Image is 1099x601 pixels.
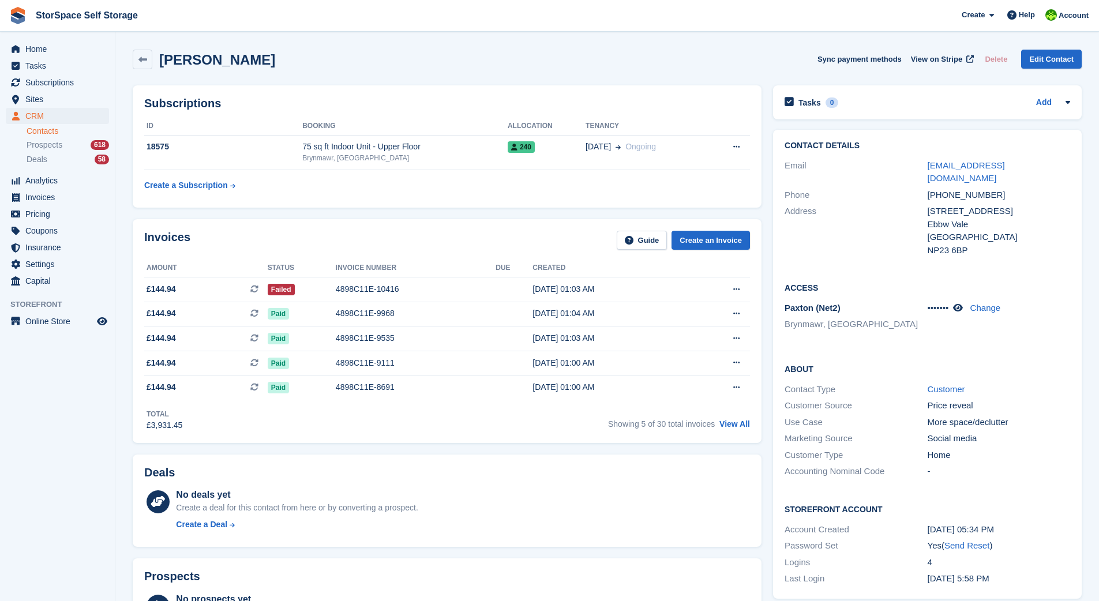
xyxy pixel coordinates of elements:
div: Marketing Source [785,432,927,445]
div: Create a deal for this contact from here or by converting a prospect. [176,502,418,514]
div: Contact Type [785,383,927,396]
span: Sites [25,91,95,107]
span: Paxton (Net2) [785,303,841,313]
a: menu [6,313,109,329]
th: Invoice number [336,259,496,277]
a: Customer [928,384,965,394]
div: 4898C11E-9535 [336,332,496,344]
span: Deals [27,154,47,165]
span: Home [25,41,95,57]
span: £144.94 [147,357,176,369]
div: Email [785,159,927,185]
h2: Contact Details [785,141,1070,151]
span: Insurance [25,239,95,256]
a: Edit Contact [1021,50,1082,69]
span: Account [1059,10,1089,21]
div: 4898C11E-10416 [336,283,496,295]
span: Analytics [25,172,95,189]
a: menu [6,172,109,189]
img: stora-icon-8386f47178a22dfd0bd8f6a31ec36ba5ce8667c1dd55bd0f319d3a0aa187defe.svg [9,7,27,24]
div: [GEOGRAPHIC_DATA] [928,231,1070,244]
div: [DATE] 01:03 AM [532,332,689,344]
div: Home [928,449,1070,462]
a: View All [719,419,750,429]
div: Phone [785,189,927,202]
h2: Deals [144,466,175,479]
span: Pricing [25,206,95,222]
a: Deals 58 [27,153,109,166]
th: Created [532,259,689,277]
h2: Invoices [144,231,190,250]
a: menu [6,58,109,74]
div: 4 [928,556,1070,569]
div: No deals yet [176,488,418,502]
div: [DATE] 01:04 AM [532,307,689,320]
a: menu [6,41,109,57]
span: View on Stripe [911,54,962,65]
a: Contacts [27,126,109,137]
div: Social media [928,432,1070,445]
div: 4898C11E-9968 [336,307,496,320]
div: Total [147,409,182,419]
div: 75 sq ft Indoor Unit - Upper Floor [302,141,508,153]
h2: Access [785,281,1070,293]
h2: Storefront Account [785,503,1070,514]
span: Prospects [27,140,62,151]
div: [DATE] 01:00 AM [532,381,689,393]
th: Amount [144,259,268,277]
span: Help [1019,9,1035,21]
div: [STREET_ADDRESS] [928,205,1070,218]
span: Coupons [25,223,95,239]
a: Create an Invoice [672,231,750,250]
div: 58 [95,155,109,164]
span: Paid [268,333,289,344]
button: Delete [980,50,1012,69]
span: Online Store [25,313,95,329]
div: - [928,465,1070,478]
div: [DATE] 01:00 AM [532,357,689,369]
span: Failed [268,284,295,295]
h2: Subscriptions [144,97,750,110]
a: StorSpace Self Storage [31,6,142,25]
div: [DATE] 05:34 PM [928,523,1070,536]
span: Tasks [25,58,95,74]
span: £144.94 [147,332,176,344]
div: 4898C11E-8691 [336,381,496,393]
span: Ongoing [625,142,656,151]
span: Paid [268,382,289,393]
th: Status [268,259,336,277]
div: Create a Deal [176,519,227,531]
div: 18575 [144,141,302,153]
div: Account Created [785,523,927,536]
span: [DATE] [586,141,611,153]
a: View on Stripe [906,50,976,69]
span: Paid [268,308,289,320]
div: 0 [826,97,839,108]
a: Prospects 618 [27,139,109,151]
h2: Prospects [144,570,200,583]
a: Change [970,303,1001,313]
span: Settings [25,256,95,272]
div: 618 [91,140,109,150]
a: [EMAIL_ADDRESS][DOMAIN_NAME] [928,160,1005,183]
div: 4898C11E-9111 [336,357,496,369]
span: £144.94 [147,307,176,320]
time: 2025-09-20 16:58:56 UTC [928,573,989,583]
div: [DATE] 01:03 AM [532,283,689,295]
a: Create a Subscription [144,175,235,196]
a: menu [6,206,109,222]
a: menu [6,273,109,289]
div: Ebbw Vale [928,218,1070,231]
th: ID [144,117,302,136]
div: Last Login [785,572,927,585]
span: Showing 5 of 30 total invoices [608,419,715,429]
a: Send Reset [944,540,989,550]
a: Guide [617,231,667,250]
span: 240 [508,141,535,153]
div: Create a Subscription [144,179,228,191]
th: Due [496,259,532,277]
div: Customer Source [785,399,927,412]
a: menu [6,91,109,107]
div: Price reveal [928,399,1070,412]
span: ( ) [942,540,992,550]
